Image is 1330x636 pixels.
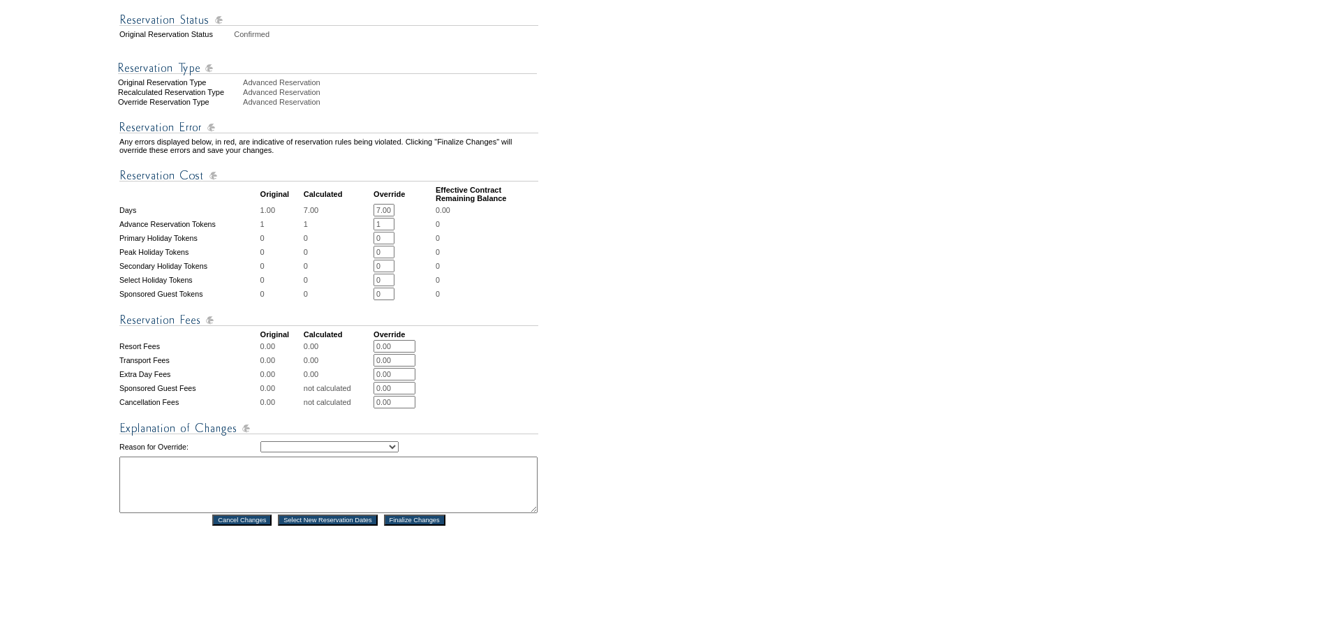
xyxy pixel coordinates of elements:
td: Extra Day Fees [119,368,259,380]
div: Recalculated Reservation Type [118,88,242,96]
td: Cancellation Fees [119,396,259,408]
span: 0.00 [436,206,450,214]
td: Any errors displayed below, in red, are indicative of reservation rules being violated. Clicking ... [119,138,538,154]
td: not calculated [304,382,372,394]
input: Finalize Changes [384,515,445,526]
td: Effective Contract Remaining Balance [436,186,538,202]
td: Select Holiday Tokens [119,274,259,286]
img: Explanation of Changes [119,420,538,437]
td: 0 [304,246,372,258]
td: 0.00 [304,340,372,353]
td: 0.00 [304,368,372,380]
td: Confirmed [234,30,538,38]
td: 0.00 [260,340,302,353]
td: 7.00 [304,204,372,216]
span: 0 [436,276,440,284]
td: 0 [260,246,302,258]
span: 0 [436,290,440,298]
td: 0 [260,260,302,272]
td: 0 [304,260,372,272]
td: Reason for Override: [119,438,259,455]
td: Sponsored Guest Fees [119,382,259,394]
td: not calculated [304,396,372,408]
span: 0 [436,262,440,270]
td: Override [374,330,434,339]
td: Original [260,330,302,339]
td: 0.00 [260,368,302,380]
td: 0.00 [260,354,302,367]
td: 0.00 [304,354,372,367]
td: Calculated [304,330,372,339]
img: Reservation Fees [119,311,538,329]
td: Original [260,186,302,202]
td: Transport Fees [119,354,259,367]
td: Secondary Holiday Tokens [119,260,259,272]
td: 0.00 [260,396,302,408]
span: 0 [436,234,440,242]
div: Original Reservation Type [118,78,242,87]
td: Override [374,186,434,202]
img: Reservation Status [119,11,538,29]
span: 0 [436,248,440,256]
td: 0.00 [260,382,302,394]
div: Advanced Reservation [243,78,540,87]
span: 0 [436,220,440,228]
td: Days [119,204,259,216]
td: 0 [304,274,372,286]
td: 0 [304,232,372,244]
td: 1 [260,218,302,230]
td: Original Reservation Status [119,30,232,38]
td: 0 [260,288,302,300]
div: Override Reservation Type [118,98,242,106]
td: 0 [304,288,372,300]
div: Advanced Reservation [243,88,540,96]
td: Sponsored Guest Tokens [119,288,259,300]
td: Primary Holiday Tokens [119,232,259,244]
td: 1.00 [260,204,302,216]
td: 0 [260,232,302,244]
td: 1 [304,218,372,230]
img: Reservation Errors [119,119,538,136]
img: Reservation Type [118,59,537,77]
img: Reservation Cost [119,167,538,184]
td: Peak Holiday Tokens [119,246,259,258]
input: Cancel Changes [212,515,272,526]
td: Resort Fees [119,340,259,353]
td: Advance Reservation Tokens [119,218,259,230]
div: Advanced Reservation [243,98,540,106]
input: Select New Reservation Dates [278,515,378,526]
td: 0 [260,274,302,286]
td: Calculated [304,186,372,202]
